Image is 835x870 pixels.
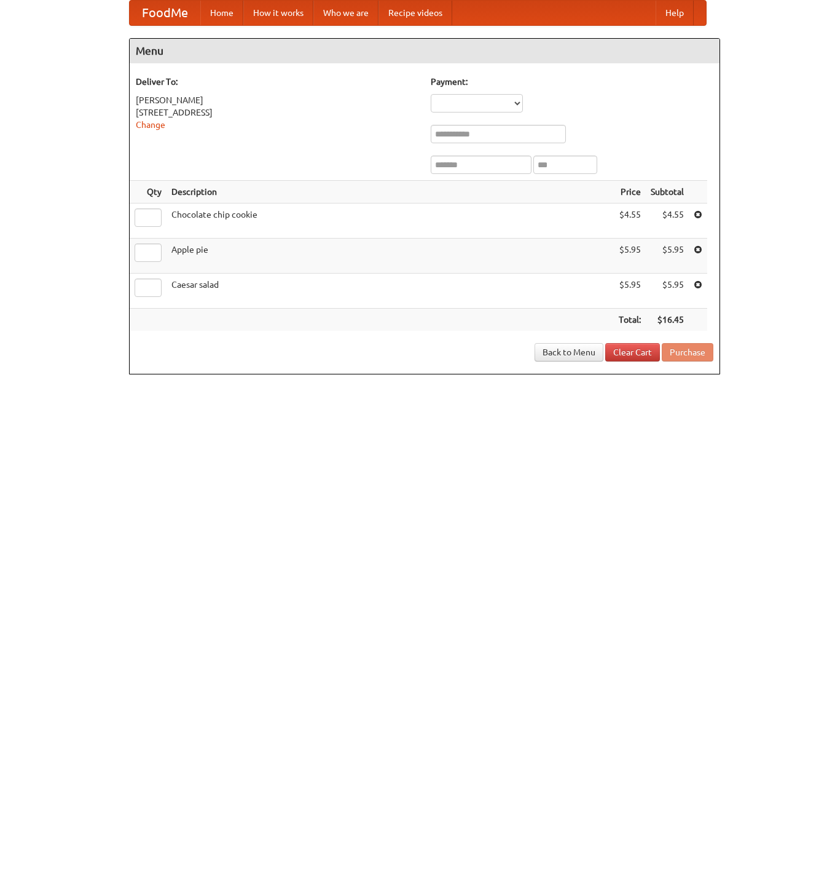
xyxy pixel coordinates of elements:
[656,1,694,25] a: Help
[614,181,646,204] th: Price
[167,239,614,274] td: Apple pie
[646,239,689,274] td: $5.95
[605,343,660,362] a: Clear Cart
[130,39,719,63] h4: Menu
[378,1,452,25] a: Recipe videos
[646,181,689,204] th: Subtotal
[167,181,614,204] th: Description
[313,1,378,25] a: Who we are
[130,181,167,204] th: Qty
[646,309,689,331] th: $16.45
[646,204,689,239] td: $4.55
[167,274,614,309] td: Caesar salad
[136,76,418,88] h5: Deliver To:
[167,204,614,239] td: Chocolate chip cookie
[614,274,646,309] td: $5.95
[136,106,418,119] div: [STREET_ADDRESS]
[136,94,418,106] div: [PERSON_NAME]
[136,120,165,130] a: Change
[662,343,713,362] button: Purchase
[614,204,646,239] td: $4.55
[130,1,200,25] a: FoodMe
[646,274,689,309] td: $5.95
[200,1,243,25] a: Home
[243,1,313,25] a: How it works
[614,239,646,274] td: $5.95
[535,343,603,362] a: Back to Menu
[614,309,646,331] th: Total:
[431,76,713,88] h5: Payment:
